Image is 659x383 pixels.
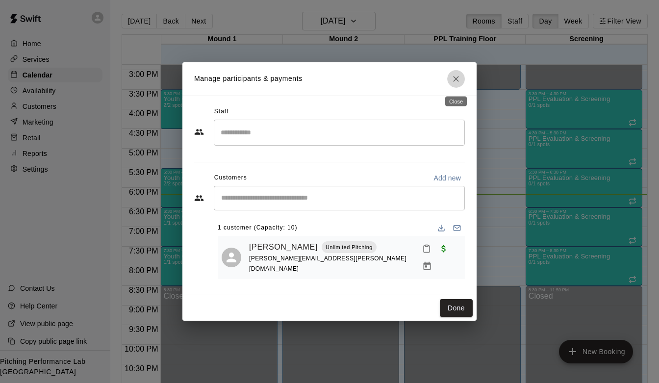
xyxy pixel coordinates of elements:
button: Close [447,70,465,88]
span: Customers [214,170,247,186]
div: Start typing to search customers... [214,186,465,210]
span: Paid with Credit [435,244,453,252]
p: Unlimited Pitching [326,243,373,252]
svg: Staff [194,127,204,137]
span: [PERSON_NAME][EMAIL_ADDRESS][PERSON_NAME][DOMAIN_NAME] [249,255,406,272]
button: Mark attendance [418,240,435,257]
p: Manage participants & payments [194,74,303,84]
span: 1 customer (Capacity: 10) [218,220,297,236]
div: Close [445,97,467,106]
div: Drew Abanatha [222,248,241,267]
button: Manage bookings & payment [418,257,436,275]
button: Email participants [449,220,465,236]
button: Done [440,299,473,317]
span: Staff [214,104,228,120]
button: Add new [430,170,465,186]
a: [PERSON_NAME] [249,241,318,254]
p: Add new [433,173,461,183]
button: Download list [433,220,449,236]
div: Search staff [214,120,465,146]
svg: Customers [194,193,204,203]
